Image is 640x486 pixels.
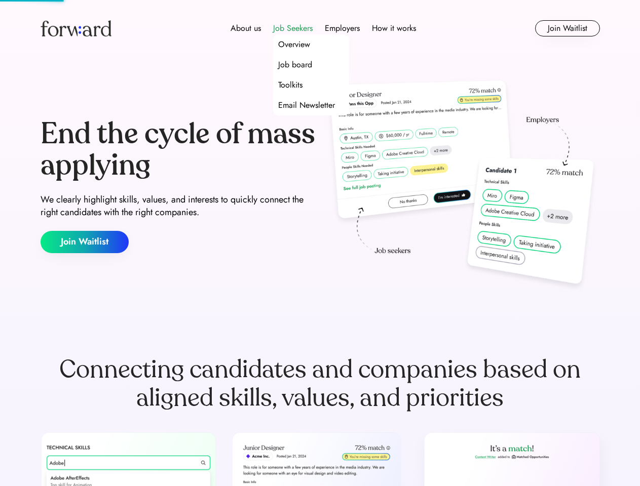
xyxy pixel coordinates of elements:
[231,22,261,34] div: About us
[325,22,360,34] div: Employers
[278,99,335,111] div: Email Newsletter
[278,59,312,71] div: Job board
[278,38,310,51] div: Overview
[41,355,600,412] div: Connecting candidates and companies based on aligned skills, values, and priorities
[535,20,600,36] button: Join Waitlist
[41,20,111,36] img: Forward logo
[41,193,316,219] div: We clearly highlight skills, values, and interests to quickly connect the right candidates with t...
[41,231,129,253] button: Join Waitlist
[278,79,303,91] div: Toolkits
[324,77,600,295] img: hero-image.png
[372,22,416,34] div: How it works
[273,22,313,34] div: Job Seekers
[41,118,316,181] div: End the cycle of mass applying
